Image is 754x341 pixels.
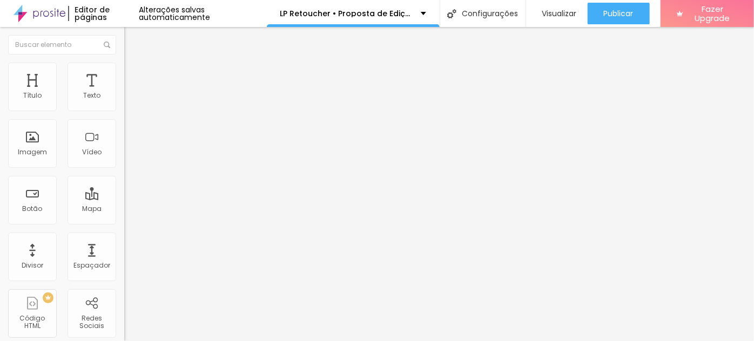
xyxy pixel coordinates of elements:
[688,4,738,23] span: Fazer Upgrade
[68,6,138,21] div: Editor de páginas
[18,148,47,156] div: Imagem
[22,262,43,269] div: Divisor
[526,3,588,24] button: Visualizar
[23,205,43,213] div: Botão
[70,315,113,330] div: Redes Sociais
[542,9,577,18] span: Visualizar
[604,9,634,18] span: Publicar
[82,148,102,156] div: Vídeo
[124,27,754,341] iframe: Editor
[139,6,267,21] div: Alterações salvas automaticamente
[11,315,53,330] div: Código HTML
[588,3,650,24] button: Publicar
[104,42,110,48] img: Icone
[23,92,42,99] div: Título
[8,35,116,54] input: Buscar elemento
[447,9,456,18] img: Icone
[82,205,102,213] div: Mapa
[280,10,413,17] p: LP Retoucher • Proposta de Edição 2025
[83,92,100,99] div: Texto
[73,262,110,269] div: Espaçador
